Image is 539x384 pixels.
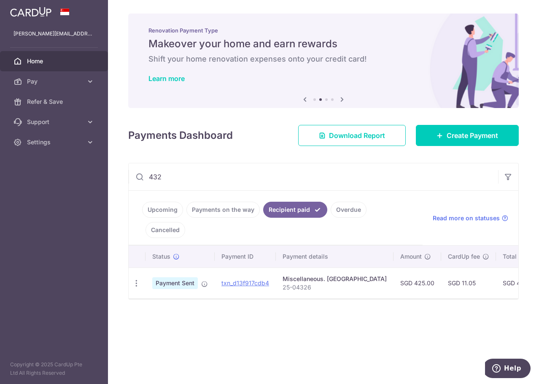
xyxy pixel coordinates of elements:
a: Download Report [298,125,406,146]
h4: Payments Dashboard [128,128,233,143]
a: Recipient paid [263,202,327,218]
h5: Makeover your home and earn rewards [148,37,499,51]
span: Pay [27,77,83,86]
div: Miscellaneous. [GEOGRAPHIC_DATA] [283,275,387,283]
p: [PERSON_NAME][EMAIL_ADDRESS][DOMAIN_NAME] [13,30,94,38]
th: Payment ID [215,246,276,268]
span: Payment Sent [152,277,198,289]
a: Create Payment [416,125,519,146]
span: Status [152,252,170,261]
span: Create Payment [447,130,498,141]
span: Refer & Save [27,97,83,106]
span: Download Report [329,130,385,141]
th: Payment details [276,246,393,268]
img: Renovation banner [128,14,519,108]
span: CardUp fee [448,252,480,261]
span: Home [27,57,83,65]
span: Read more on statuses [433,214,500,222]
span: Amount [400,252,422,261]
a: txn_d13f917cdb4 [221,279,269,287]
a: Upcoming [142,202,183,218]
iframe: Opens a widget where you can find more information [485,359,531,380]
p: Renovation Payment Type [148,27,499,34]
a: Payments on the way [186,202,260,218]
span: Total amt. [503,252,531,261]
input: Search by recipient name, payment id or reference [129,163,498,190]
span: Support [27,118,83,126]
td: SGD 11.05 [441,268,496,298]
img: CardUp [10,7,51,17]
h6: Shift your home renovation expenses onto your credit card! [148,54,499,64]
a: Learn more [148,74,185,83]
p: 25-04326 [283,283,387,292]
a: Read more on statuses [433,214,508,222]
a: Overdue [331,202,367,218]
td: SGD 425.00 [393,268,441,298]
a: Cancelled [146,222,185,238]
span: Settings [27,138,83,146]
